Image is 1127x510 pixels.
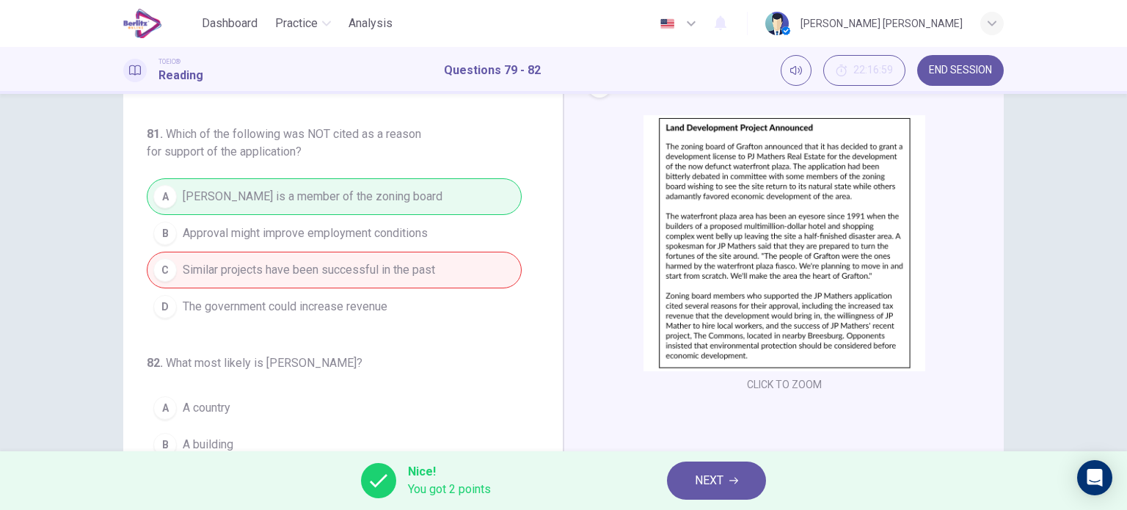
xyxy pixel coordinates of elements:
button: Practice [269,10,337,37]
span: END SESSION [929,65,992,76]
button: END SESSION [917,55,1004,86]
img: en [658,18,676,29]
span: You got 2 points [408,481,491,498]
button: Dashboard [196,10,263,37]
span: NEXT [695,470,723,491]
span: Analysis [349,15,393,32]
h1: Questions 79 - 82 [444,62,541,79]
span: Practice [275,15,318,32]
button: NEXT [667,462,766,500]
button: CLICK TO ZOOM [741,374,828,395]
img: EduSynch logo [123,9,162,38]
img: Profile picture [765,12,789,35]
span: Which of the following was NOT cited as a reason for support of the application? [147,127,421,159]
div: [PERSON_NAME] [PERSON_NAME] [800,15,963,32]
div: Hide [823,55,905,86]
span: Nice! [408,463,491,481]
h1: Reading [158,67,203,84]
span: What most likely is [PERSON_NAME]? [166,356,362,370]
button: Analysis [343,10,398,37]
div: Mute [781,55,811,86]
span: 82 . [147,356,163,370]
span: TOEIC® [158,57,180,67]
button: 22:16:59 [823,55,905,86]
span: 81 . [147,127,163,141]
div: Open Intercom Messenger [1077,460,1112,495]
a: EduSynch logo [123,9,196,38]
span: Dashboard [202,15,258,32]
span: 22:16:59 [853,65,893,76]
img: undefined [643,115,925,371]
